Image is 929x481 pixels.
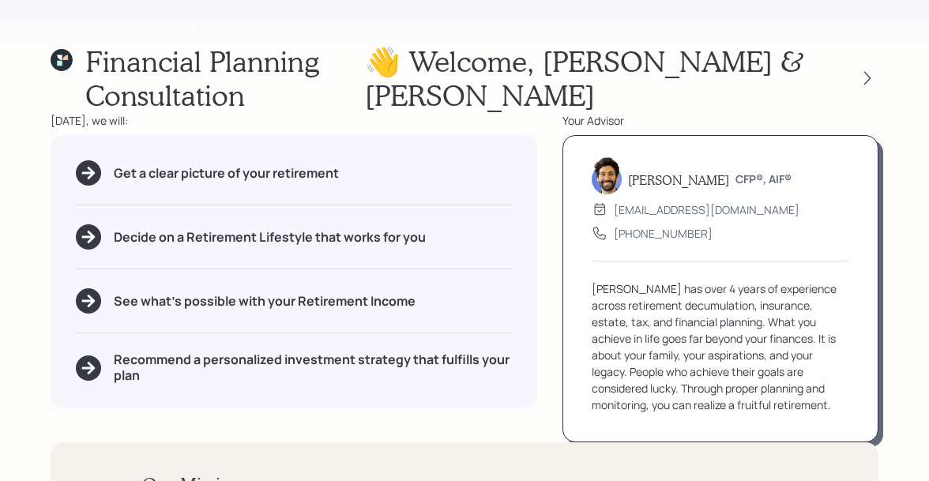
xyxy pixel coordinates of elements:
[562,112,878,129] div: Your Advisor
[365,44,828,112] h1: 👋 Welcome , [PERSON_NAME] & [PERSON_NAME]
[614,201,799,218] div: [EMAIL_ADDRESS][DOMAIN_NAME]
[592,156,622,194] img: eric-schwartz-headshot.png
[114,352,512,382] h5: Recommend a personalized investment strategy that fulfills your plan
[114,166,339,181] h5: Get a clear picture of your retirement
[114,294,416,309] h5: See what's possible with your Retirement Income
[51,112,537,129] div: [DATE], we will:
[735,173,792,186] h6: CFP®, AIF®
[614,225,713,242] div: [PHONE_NUMBER]
[85,44,365,112] h1: Financial Planning Consultation
[628,172,729,187] h5: [PERSON_NAME]
[592,280,849,413] div: [PERSON_NAME] has over 4 years of experience across retirement decumulation, insurance, estate, t...
[114,230,426,245] h5: Decide on a Retirement Lifestyle that works for you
